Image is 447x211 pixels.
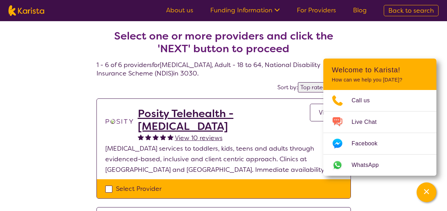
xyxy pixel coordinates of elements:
[319,108,333,117] span: View
[297,6,336,14] a: For Providers
[352,117,385,127] span: Live Chat
[175,134,223,142] span: View 10 reviews
[105,30,342,55] h2: Select one or more providers and click the 'NEXT' button to proceed
[175,133,223,143] a: View 10 reviews
[145,134,151,140] img: fullstar
[160,134,166,140] img: fullstar
[277,84,298,91] label: Sort by:
[138,107,310,133] a: Posity Telehealth - [MEDICAL_DATA]
[352,138,386,149] span: Facebook
[388,6,434,15] span: Back to search
[105,143,342,175] p: [MEDICAL_DATA] services to toddlers, kids, teens and adults through evidenced-based, inclusive an...
[353,6,367,14] a: Blog
[332,77,428,83] p: How can we help you [DATE]?
[310,104,342,121] a: View
[323,59,436,176] div: Channel Menu
[210,6,280,14] a: Funding Information
[8,5,44,16] img: Karista logo
[332,66,428,74] h2: Welcome to Karista!
[323,90,436,176] ul: Choose channel
[384,5,439,16] a: Back to search
[138,134,144,140] img: fullstar
[167,134,173,140] img: fullstar
[105,107,134,135] img: t1bslo80pcylnzwjhndq.png
[352,160,387,170] span: WhatsApp
[96,13,351,78] h4: 1 - 6 of 6 providers for [MEDICAL_DATA] , Adult - 18 to 64 , National Disability Insurance Scheme...
[166,6,193,14] a: About us
[323,155,436,176] a: Web link opens in a new tab.
[417,182,436,202] button: Channel Menu
[352,95,378,106] span: Call us
[153,134,159,140] img: fullstar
